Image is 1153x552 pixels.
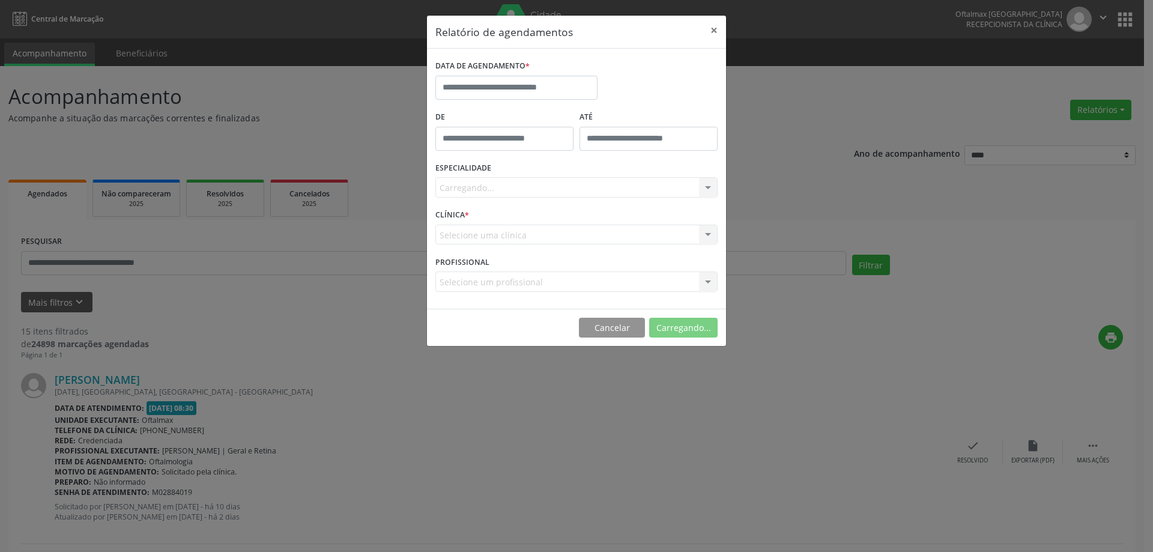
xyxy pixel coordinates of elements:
[702,16,726,45] button: Close
[435,108,573,127] label: De
[649,318,718,338] button: Carregando...
[579,318,645,338] button: Cancelar
[435,159,491,178] label: ESPECIALIDADE
[435,206,469,225] label: CLÍNICA
[580,108,718,127] label: ATÉ
[435,57,530,76] label: DATA DE AGENDAMENTO
[435,253,489,271] label: PROFISSIONAL
[435,24,573,40] h5: Relatório de agendamentos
